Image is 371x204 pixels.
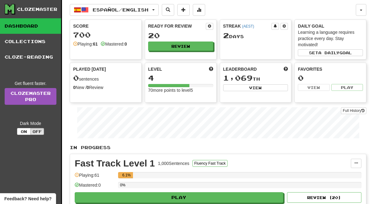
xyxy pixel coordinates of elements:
[223,84,288,91] button: View
[148,32,213,39] div: 20
[93,7,148,12] span: Español / English
[223,74,288,82] div: th
[93,42,98,47] strong: 61
[30,128,44,135] button: Off
[73,85,76,90] strong: 0
[223,66,257,72] span: Leaderboard
[5,120,56,126] div: Dark Mode
[341,107,366,114] button: Full History
[318,51,339,55] span: a daily
[298,74,363,82] div: 0
[73,74,138,82] div: sentences
[284,66,288,72] span: This week in points, UTC
[209,66,213,72] span: Score more points to level up
[148,42,213,51] button: Review
[298,29,363,48] div: Learning a language requires practice every day. Stay motivated!
[5,80,56,86] div: Get fluent faster.
[75,192,283,203] button: Play
[223,32,288,40] div: Day s
[17,6,57,12] div: Clozemaster
[4,196,51,202] span: Open feedback widget
[73,31,138,39] div: 700
[73,23,138,29] div: Score
[223,73,253,82] span: 1,069
[17,128,31,135] button: On
[73,41,98,47] div: Playing:
[148,74,213,82] div: 4
[87,85,89,90] strong: 0
[75,159,155,168] div: Fast Track Level 1
[75,172,115,182] div: Playing: 61
[242,24,254,29] a: (AEST)
[73,84,138,91] div: New / Review
[298,84,329,91] button: View
[192,160,227,167] button: Fluency Fast Track
[70,144,366,151] p: In Progress
[148,87,213,93] div: 70 more points to level 5
[158,160,189,166] div: 1,000 Sentences
[223,31,229,40] span: 2
[101,41,127,47] div: Mastered:
[223,23,272,29] div: Streak
[70,4,159,16] button: Español/English
[5,88,56,105] a: ClozemasterPro
[125,42,127,47] strong: 0
[75,182,115,192] div: Mastered: 0
[148,66,162,72] span: Level
[162,4,174,16] button: Search sentences
[73,66,106,72] span: Played [DATE]
[177,4,190,16] button: Add sentence to collection
[148,23,206,29] div: Ready for Review
[331,84,363,91] button: Play
[120,172,133,178] div: 6.1%
[298,66,363,72] div: Favorites
[193,4,205,16] button: More stats
[298,49,363,56] button: Seta dailygoal
[73,73,79,82] span: 0
[287,192,361,203] button: Review (20)
[298,23,363,29] div: Daily Goal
